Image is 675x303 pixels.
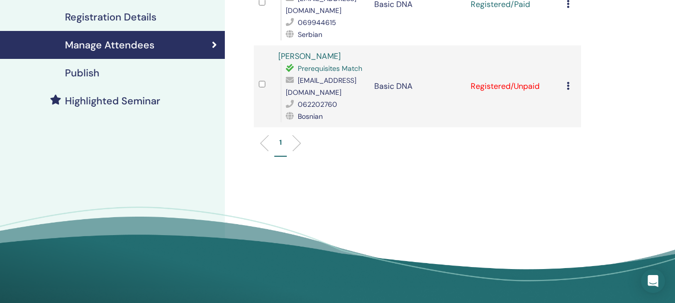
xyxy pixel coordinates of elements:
span: 069944615 [298,18,336,27]
a: [PERSON_NAME] [278,51,341,61]
p: 1 [279,137,282,148]
span: Prerequisites Match [298,64,362,73]
h4: Registration Details [65,11,156,23]
div: Open Intercom Messenger [641,269,665,293]
span: Serbian [298,30,322,39]
span: Bosnian [298,112,323,121]
h4: Publish [65,67,99,79]
span: 062202760 [298,100,337,109]
h4: Manage Attendees [65,39,154,51]
td: Basic DNA [369,45,466,127]
span: [EMAIL_ADDRESS][DOMAIN_NAME] [286,76,356,97]
h4: Highlighted Seminar [65,95,160,107]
